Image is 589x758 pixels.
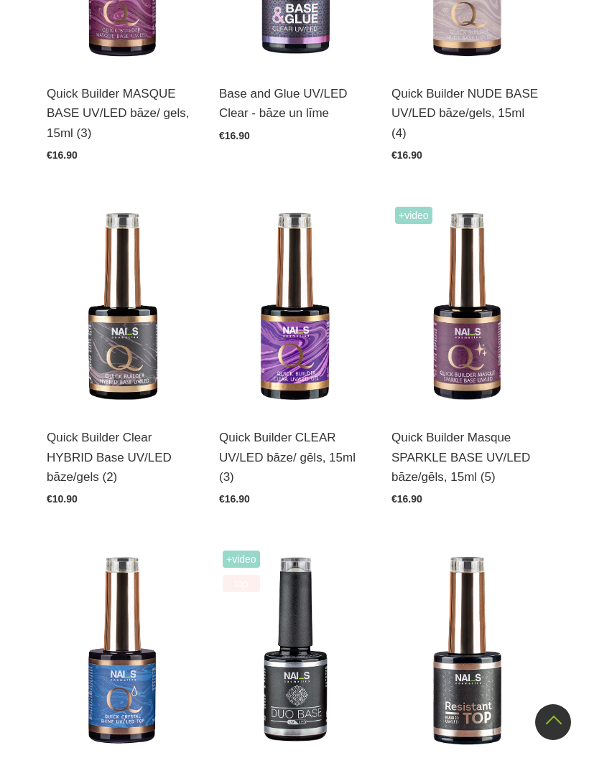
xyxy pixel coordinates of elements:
[395,207,432,224] span: +Video
[47,547,198,754] img: Virsējais pārklājums bez lipīgā slāņa un UV zilā pārklājuma. Nodrošina izcilu spīdumu manikīram l...
[219,84,370,123] a: Base and Glue UV/LED Clear - bāze un līme
[391,149,422,161] span: €16.90
[47,149,78,161] span: €16.90
[219,428,370,487] a: Quick Builder CLEAR UV/LED bāze/ gēls, 15ml (3)
[223,575,260,592] span: top
[47,203,198,411] img: Klientu iemīļotajai Rubber bāzei esam mainījuši nosaukumu uz Quick Builder Clear HYBRID Base UV/L...
[223,551,260,568] span: +Video
[391,428,542,487] a: Quick Builder Masque SPARKLE BASE UV/LED bāze/gēls, 15ml (5)
[391,84,542,143] a: Quick Builder NUDE BASE UV/LED bāze/gels, 15ml (4)
[219,547,370,754] img: DUO BASE - bāzes pārklājums, kas ir paredzēts darbam ar AKRYGEL DUO gelu. Īpaši izstrādāta formul...
[219,493,250,505] span: €16.90
[219,130,250,141] span: €16.90
[47,493,78,505] span: €10.90
[219,203,370,411] img: Quick Builder Clear – caurspīdīga bāze/gēls. Šī bāze/gēls ir unikāls produkts ar daudz izmantošan...
[391,493,422,505] span: €16.90
[391,547,542,754] img: Kaučuka formulas virsējais pārklājums bez lipīgā slāņa. Īpaši spīdīgs, izturīgs pret skrāpējumiem...
[391,203,542,411] img: Maskējoša, viegli mirdzoša bāze/gels. Unikāls produkts ar daudz izmantošanas iespējām: •Bāze gell...
[47,84,198,143] a: Quick Builder MASQUE BASE UV/LED bāze/ gels, 15ml (3)
[47,428,198,487] a: Quick Builder Clear HYBRID Base UV/LED bāze/gels (2)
